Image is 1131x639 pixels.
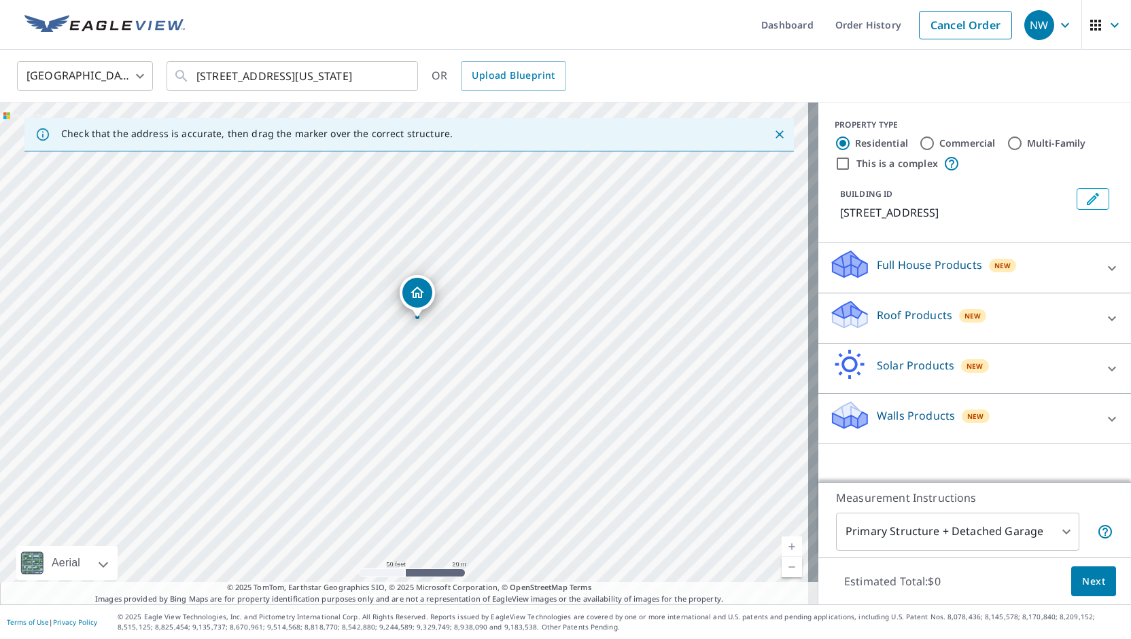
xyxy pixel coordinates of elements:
a: Cancel Order [919,11,1012,39]
p: BUILDING ID [840,188,892,200]
span: Next [1082,573,1105,590]
span: New [967,411,984,422]
p: Check that the address is accurate, then drag the marker over the correct structure. [61,128,453,140]
a: Upload Blueprint [461,61,565,91]
p: Measurement Instructions [836,490,1113,506]
span: Upload Blueprint [472,67,555,84]
div: [GEOGRAPHIC_DATA] [17,57,153,95]
p: Roof Products [877,307,952,323]
div: PROPERTY TYPE [835,119,1115,131]
a: Terms [570,582,592,592]
a: Current Level 19, Zoom In [782,536,802,557]
div: Full House ProductsNew [829,249,1120,287]
span: New [967,361,984,371]
div: Aerial [48,546,84,580]
div: Walls ProductsNew [829,399,1120,438]
span: Your report will include the primary structure and a detached garage if one exists. [1097,524,1113,540]
div: Solar ProductsNew [829,349,1120,388]
p: Estimated Total: $0 [833,566,952,596]
img: EV Logo [24,15,185,35]
label: Commercial [939,136,996,150]
input: Search by address or latitude-longitude [196,57,390,95]
div: Aerial [16,546,118,580]
div: OR [432,61,566,91]
button: Edit building 1 [1077,188,1109,210]
label: This is a complex [856,157,938,170]
p: [STREET_ADDRESS] [840,204,1071,221]
label: Multi-Family [1027,136,1086,150]
label: Residential [855,136,908,150]
p: © 2025 Eagle View Technologies, Inc. and Pictometry International Corp. All Rights Reserved. Repo... [118,612,1124,632]
p: Full House Products [877,257,982,273]
span: New [964,310,981,321]
div: Primary Structure + Detached Garage [836,513,1079,551]
p: Walls Products [877,407,955,424]
a: Terms of Use [7,617,49,627]
div: Dropped pin, building 1, Residential property, 18702 State Route 47 E Sidney, OH 45365 [400,275,435,317]
div: NW [1024,10,1054,40]
button: Close [771,126,788,143]
span: © 2025 TomTom, Earthstar Geographics SIO, © 2025 Microsoft Corporation, © [227,582,592,594]
a: Privacy Policy [53,617,97,627]
span: New [994,260,1011,271]
div: Roof ProductsNew [829,299,1120,337]
a: OpenStreetMap [510,582,567,592]
a: Current Level 19, Zoom Out [782,557,802,577]
button: Next [1071,566,1116,597]
p: | [7,618,97,626]
p: Solar Products [877,357,954,373]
